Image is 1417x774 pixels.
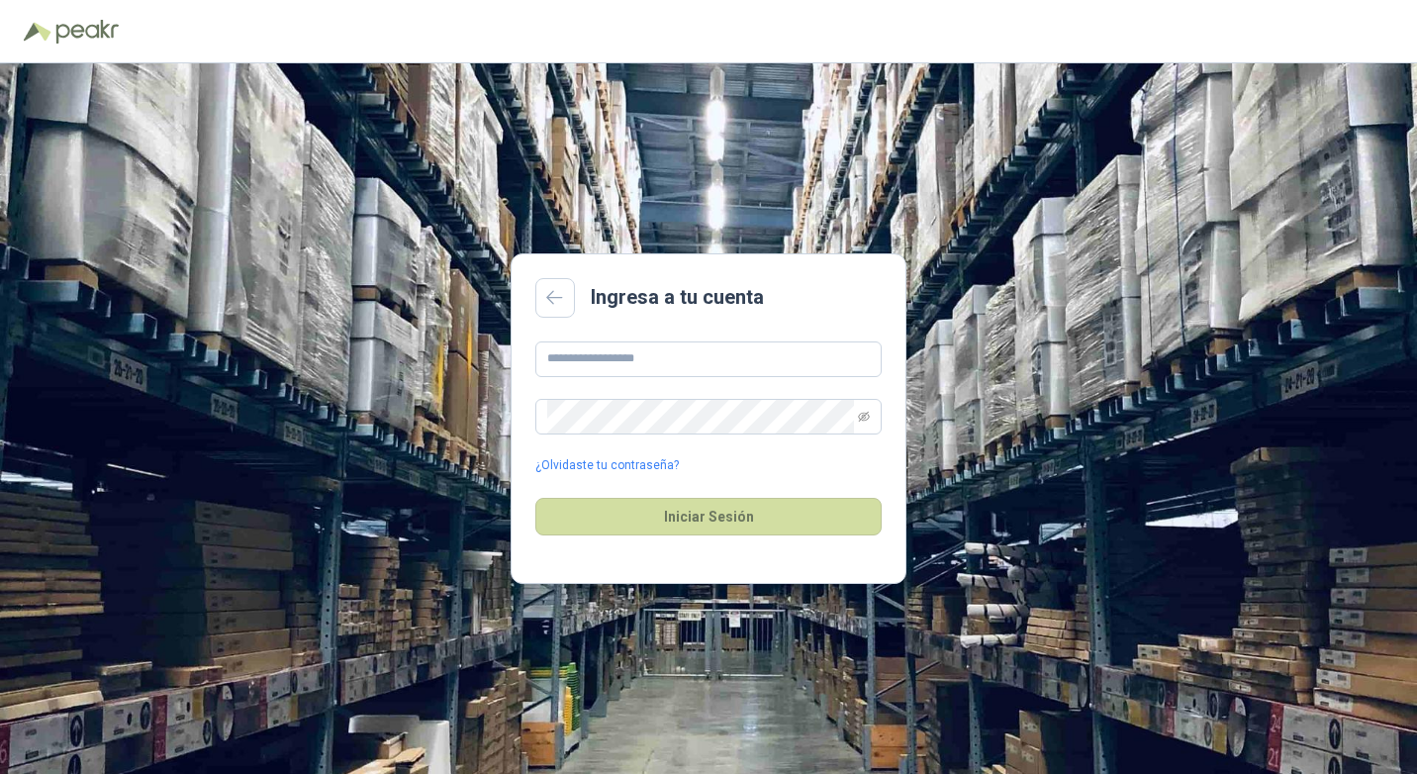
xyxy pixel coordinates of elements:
[535,498,882,535] button: Iniciar Sesión
[858,411,870,423] span: eye-invisible
[535,456,679,475] a: ¿Olvidaste tu contraseña?
[24,22,51,42] img: Logo
[591,282,764,313] h2: Ingresa a tu cuenta
[55,20,119,44] img: Peakr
